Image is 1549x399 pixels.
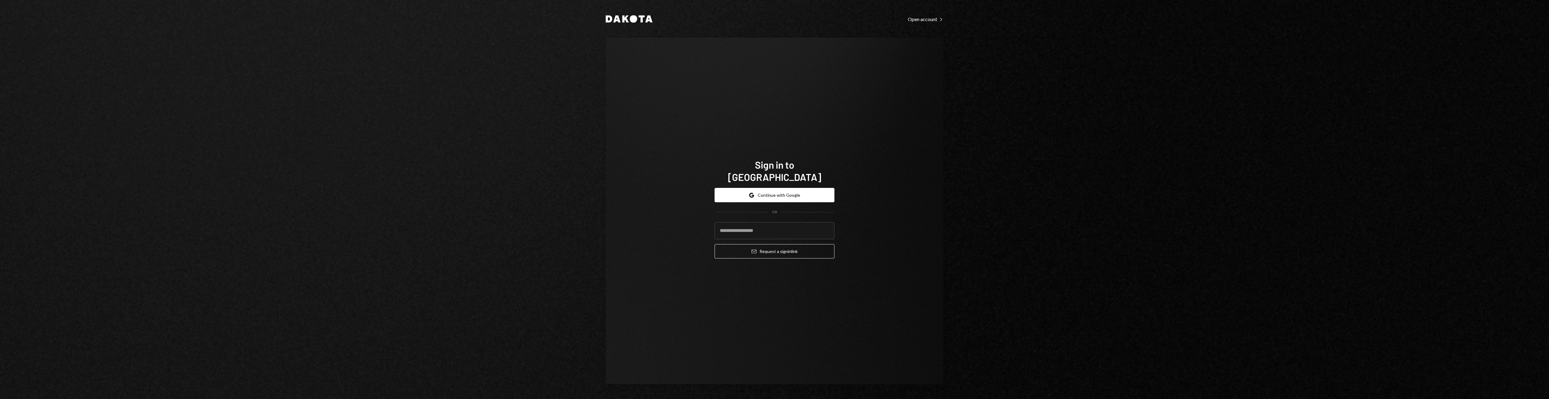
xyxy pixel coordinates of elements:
[908,16,943,22] a: Open account
[715,188,834,202] button: Continue with Google
[715,244,834,258] button: Request a signinlink
[715,159,834,183] h1: Sign in to [GEOGRAPHIC_DATA]
[772,210,777,215] div: OR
